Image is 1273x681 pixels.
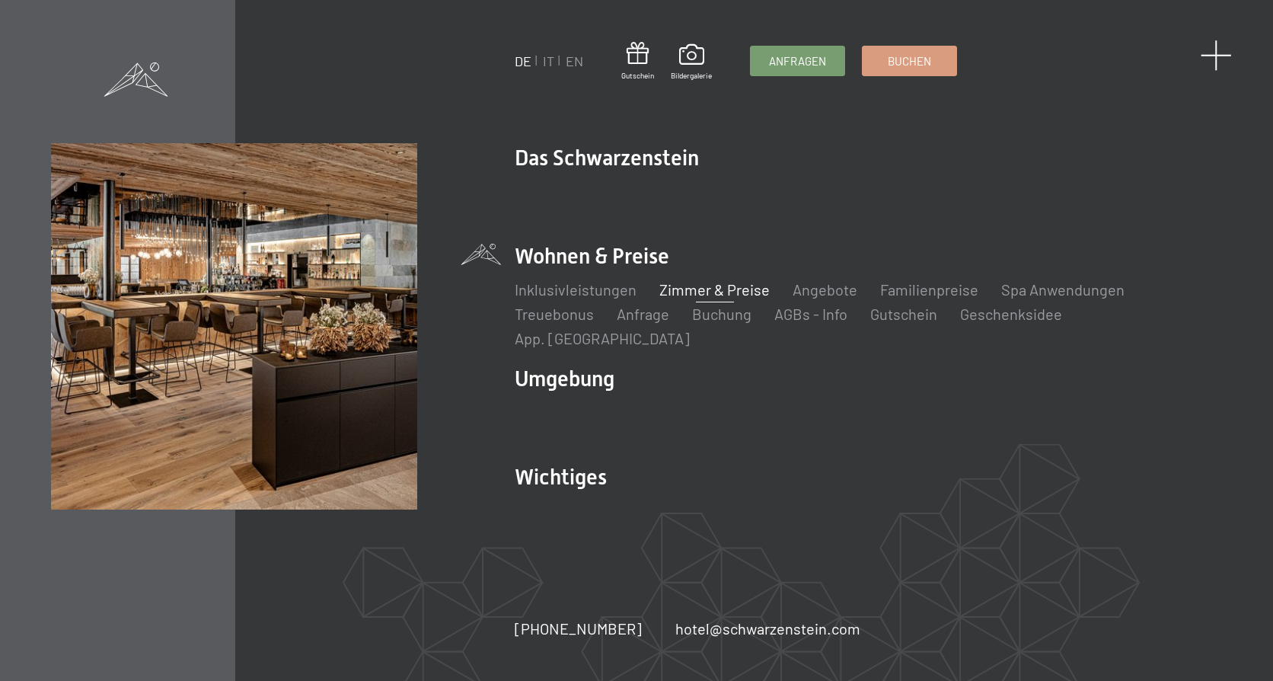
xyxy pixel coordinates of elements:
[543,53,554,69] a: IT
[621,70,654,81] span: Gutschein
[751,46,844,75] a: Anfragen
[515,329,690,347] a: App. [GEOGRAPHIC_DATA]
[960,305,1062,323] a: Geschenksidee
[566,53,583,69] a: EN
[888,53,931,69] span: Buchen
[515,280,636,299] a: Inklusivleistungen
[671,44,712,81] a: Bildergalerie
[659,280,770,299] a: Zimmer & Preise
[863,46,956,75] a: Buchen
[769,53,826,69] span: Anfragen
[515,305,594,323] a: Treuebonus
[621,42,654,81] a: Gutschein
[880,280,978,299] a: Familienpreise
[515,53,531,69] a: DE
[675,618,860,639] a: hotel@schwarzenstein.com
[870,305,937,323] a: Gutschein
[793,280,857,299] a: Angebote
[617,305,669,323] a: Anfrage
[1001,280,1125,299] a: Spa Anwendungen
[671,70,712,81] span: Bildergalerie
[515,619,642,638] span: [PHONE_NUMBER]
[692,305,751,323] a: Buchung
[515,618,642,639] a: [PHONE_NUMBER]
[774,305,847,323] a: AGBs - Info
